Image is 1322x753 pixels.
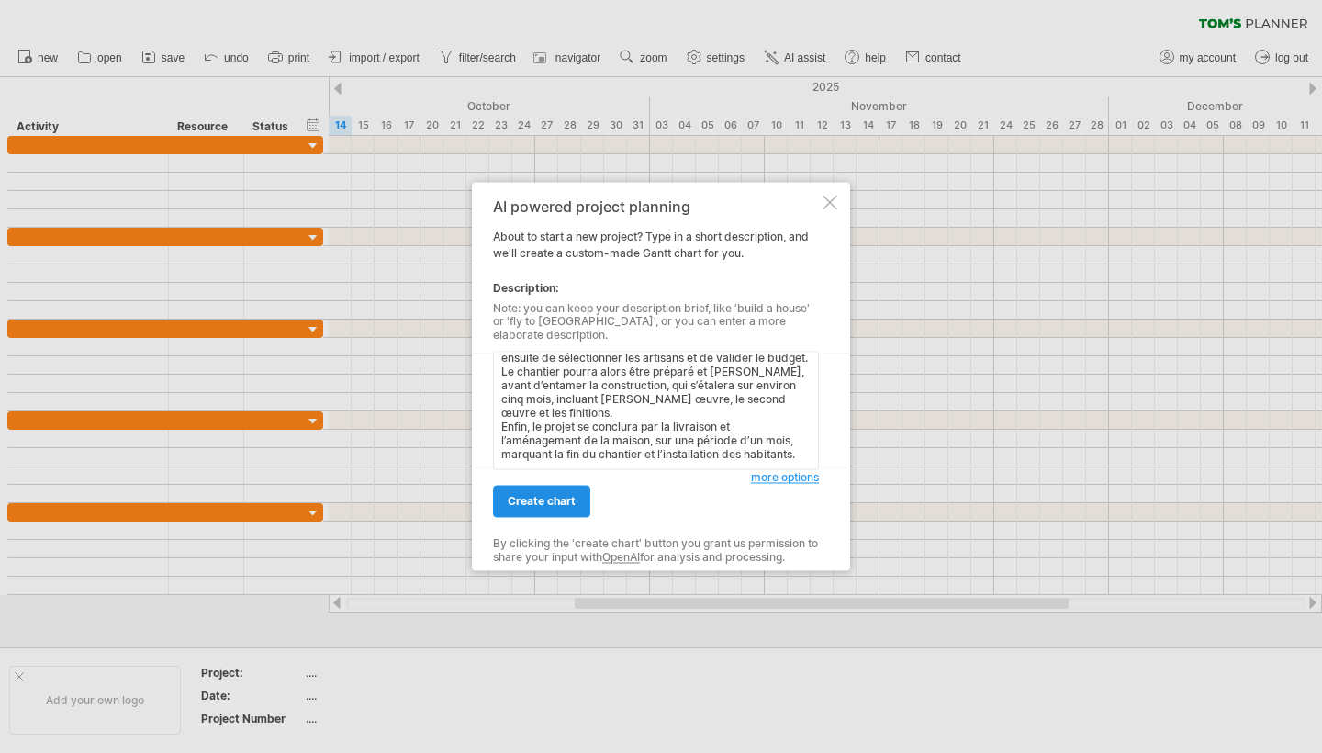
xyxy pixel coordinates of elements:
div: By clicking the 'create chart' button you grant us permission to share your input with for analys... [493,538,819,565]
div: About to start a new project? Type in a short description, and we'll create a custom-made Gantt c... [493,198,819,554]
a: create chart [493,486,590,518]
div: Description: [493,280,819,297]
a: more options [751,470,819,487]
div: Note: you can keep your description brief, like 'build a house' or 'fly to [GEOGRAPHIC_DATA]', or... [493,302,819,342]
span: more options [751,471,819,485]
a: OpenAI [602,550,640,564]
span: create chart [508,495,576,509]
div: AI powered project planning [493,198,819,215]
